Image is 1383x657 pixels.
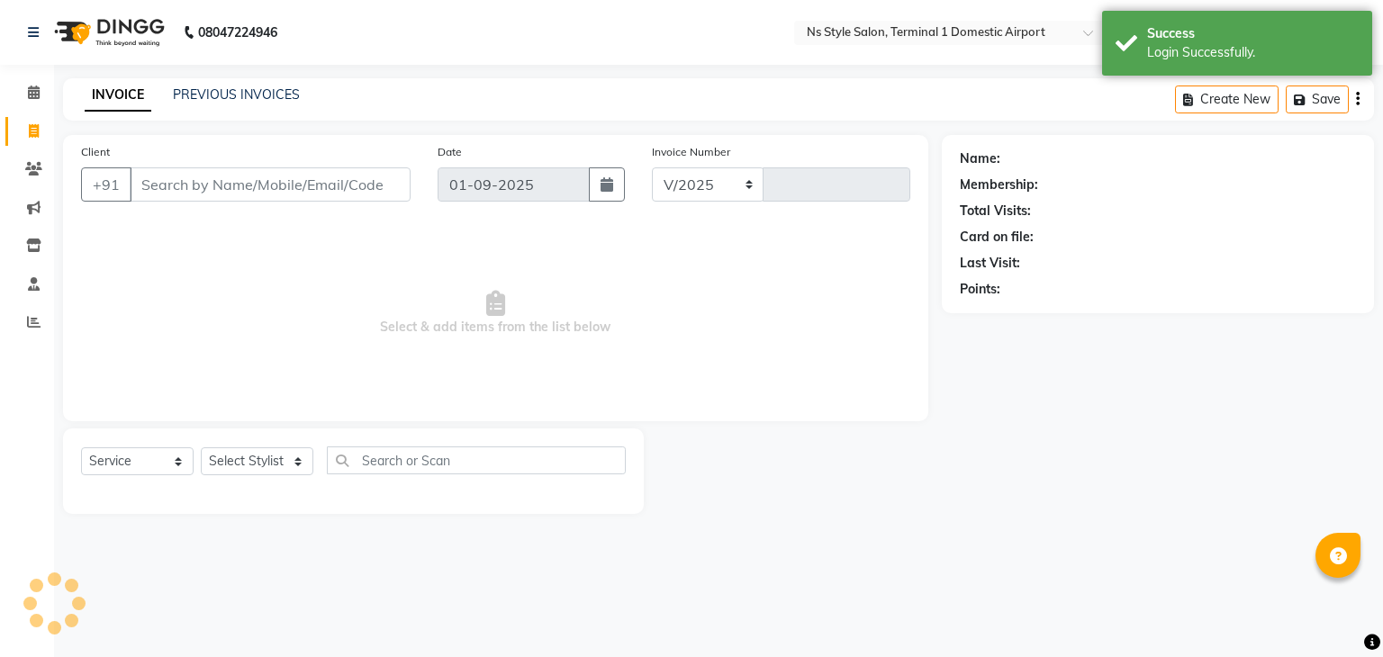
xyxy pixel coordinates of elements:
div: Name: [960,149,1000,168]
div: Points: [960,280,1000,299]
input: Search by Name/Mobile/Email/Code [130,167,411,202]
span: Select & add items from the list below [81,223,910,403]
button: Create New [1175,85,1279,113]
div: Last Visit: [960,254,1020,273]
label: Client [81,144,110,160]
label: Date [438,144,462,160]
div: Total Visits: [960,202,1031,220]
a: PREVIOUS INVOICES [173,86,300,103]
div: Success [1147,24,1359,43]
div: Membership: [960,175,1038,194]
div: Card on file: [960,228,1034,247]
a: INVOICE [85,79,151,112]
label: Invoice Number [652,144,730,160]
button: Save [1286,85,1349,113]
b: 08047224946 [198,7,277,58]
div: Login Successfully. [1147,43,1359,62]
button: +91 [81,167,131,202]
img: logo [46,7,169,58]
input: Search or Scan [327,446,626,474]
